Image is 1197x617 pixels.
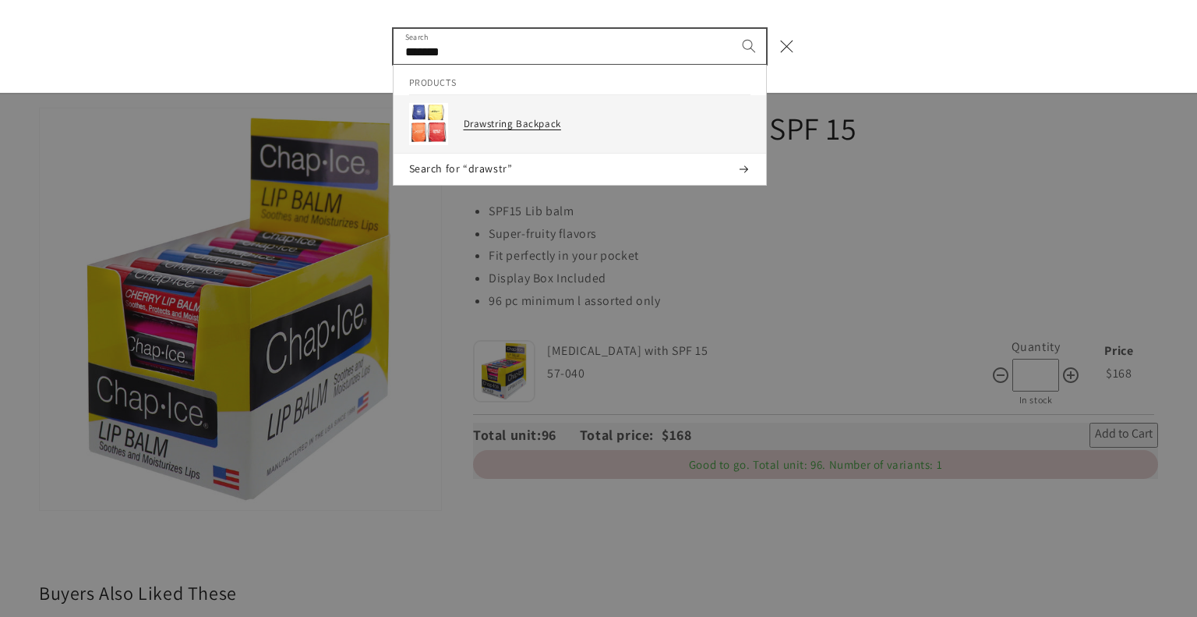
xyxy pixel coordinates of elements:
a: Drawstring Backpack [394,95,766,153]
button: Close [770,30,804,64]
button: Search [732,29,766,63]
h3: Drawstring Backpack [464,118,750,131]
h2: Products [409,65,750,95]
button: Search for “drawstr” [394,154,766,185]
img: Drawstring Backpack [409,103,448,145]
